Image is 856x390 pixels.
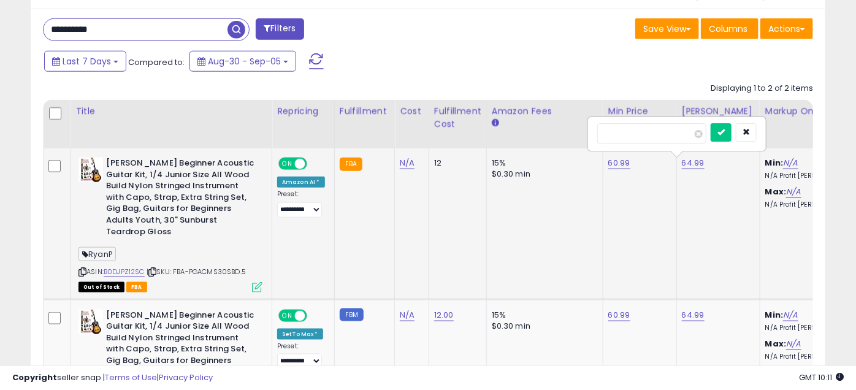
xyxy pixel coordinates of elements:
[340,158,362,171] small: FBA
[608,309,630,321] a: 60.99
[434,158,477,169] div: 12
[147,267,246,277] span: | SKU: FBA-PGACMS30SBD.5
[277,342,325,370] div: Preset:
[78,282,124,292] span: All listings that are currently out of stock and unavailable for purchase on Amazon
[277,190,325,218] div: Preset:
[400,309,415,321] a: N/A
[126,282,147,292] span: FBA
[280,159,295,169] span: ON
[434,309,454,321] a: 12.00
[75,105,267,118] div: Title
[277,177,325,188] div: Amazon AI *
[783,309,798,321] a: N/A
[400,157,415,169] a: N/A
[786,186,801,198] a: N/A
[492,158,594,169] div: 15%
[682,309,705,321] a: 64.99
[44,51,126,72] button: Last 7 Days
[783,157,798,169] a: N/A
[765,338,787,350] b: Max:
[492,321,594,332] div: $0.30 min
[159,372,213,383] a: Privacy Policy
[711,83,813,94] div: Displaying 1 to 2 of 2 items
[63,55,111,67] span: Last 7 Days
[277,105,329,118] div: Repricing
[760,18,813,39] button: Actions
[12,372,57,383] strong: Copyright
[608,105,671,118] div: Min Price
[277,329,323,340] div: Set To Max *
[492,169,594,180] div: $0.30 min
[256,18,304,40] button: Filters
[340,308,364,321] small: FBM
[128,56,185,68] span: Compared to:
[682,157,705,169] a: 64.99
[434,105,481,131] div: Fulfillment Cost
[799,372,844,383] span: 2025-09-13 10:11 GMT
[608,157,630,169] a: 60.99
[305,159,325,169] span: OFF
[701,18,759,39] button: Columns
[340,105,389,118] div: Fulfillment
[78,247,116,261] span: RyanP
[78,158,103,182] img: 51siMgNhSwL._SL40_.jpg
[400,105,424,118] div: Cost
[765,157,784,169] b: Min:
[280,310,295,321] span: ON
[189,51,296,72] button: Aug-30 - Sep-05
[492,118,499,129] small: Amazon Fees.
[105,372,157,383] a: Terms of Use
[12,372,213,384] div: seller snap | |
[709,23,747,35] span: Columns
[765,186,787,197] b: Max:
[78,310,103,334] img: 51siMgNhSwL._SL40_.jpg
[104,267,145,277] a: B0DJPZ12SC
[635,18,699,39] button: Save View
[492,310,594,321] div: 15%
[786,338,801,350] a: N/A
[106,158,255,240] b: [PERSON_NAME] Beginner Acoustic Guitar Kit, 1/4 Junior Size All Wood Build Nylon Stringed Instrum...
[305,310,325,321] span: OFF
[208,55,281,67] span: Aug-30 - Sep-05
[765,309,784,321] b: Min:
[78,158,262,291] div: ASIN:
[682,105,755,118] div: [PERSON_NAME]
[492,105,598,118] div: Amazon Fees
